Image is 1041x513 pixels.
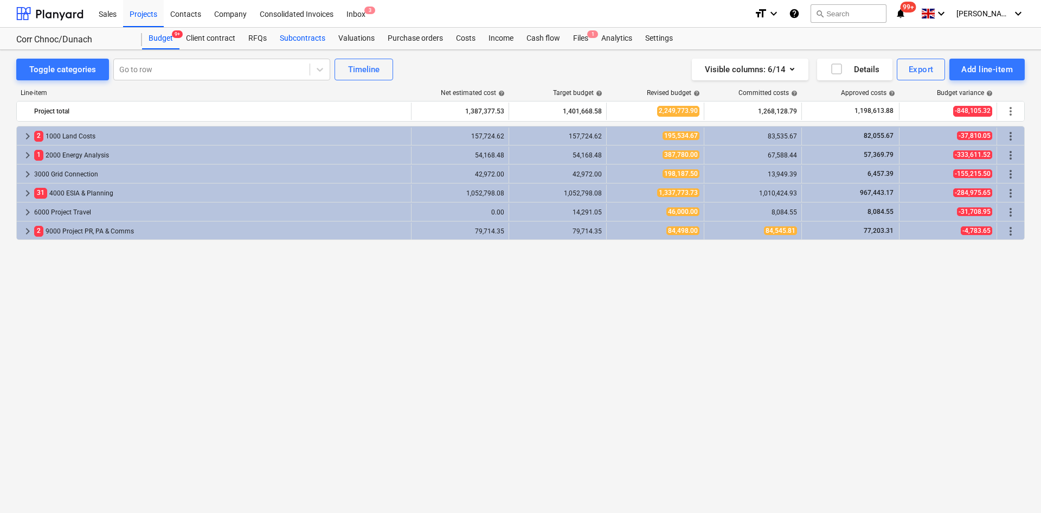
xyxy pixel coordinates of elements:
[29,62,96,77] div: Toggle categories
[513,151,602,159] div: 54,168.48
[853,106,895,116] span: 1,198,613.88
[34,103,407,120] div: Project total
[21,168,34,181] span: keyboard_arrow_right
[513,189,602,197] div: 1,052,798.08
[863,151,895,159] span: 57,369.79
[34,185,407,202] div: 4000 ESIA & Planning
[830,62,879,77] div: Details
[863,132,895,140] span: 82,055.67
[416,151,504,159] div: 54,168.48
[34,131,43,141] span: 2
[841,89,895,97] div: Approved costs
[953,188,992,197] span: -284,975.65
[567,28,595,49] div: Files
[587,30,598,38] span: 1
[767,7,780,20] i: keyboard_arrow_down
[1004,130,1017,143] span: More actions
[513,208,602,216] div: 14,291.05
[935,7,948,20] i: keyboard_arrow_down
[513,170,602,178] div: 42,972.00
[21,130,34,143] span: keyboard_arrow_right
[895,7,906,20] i: notifications
[957,207,992,216] span: -31,708.95
[859,189,895,197] span: 967,443.17
[520,28,567,49] a: Cash flow
[34,223,407,240] div: 9000 Project PR, PA & Comms
[811,4,886,23] button: Search
[1004,168,1017,181] span: More actions
[449,28,482,49] a: Costs
[34,204,407,221] div: 6000 Project Travel
[21,187,34,200] span: keyboard_arrow_right
[663,169,699,178] span: 198,187.50
[709,208,797,216] div: 8,084.55
[953,169,992,178] span: -155,215.50
[953,106,992,116] span: -848,105.32
[1004,187,1017,200] span: More actions
[21,149,34,162] span: keyboard_arrow_right
[513,227,602,235] div: 79,714.35
[663,131,699,140] span: 195,534.67
[1004,105,1017,118] span: More actions
[953,150,992,159] span: -333,611.52
[364,7,375,14] span: 3
[1004,149,1017,162] span: More actions
[34,147,407,164] div: 2000 Energy Analysis
[594,90,602,97] span: help
[416,227,504,235] div: 79,714.35
[709,103,797,120] div: 1,268,128.79
[34,188,47,198] span: 31
[666,226,699,235] span: 84,498.00
[416,170,504,178] div: 42,972.00
[416,132,504,140] div: 157,724.62
[34,166,407,183] div: 3000 Grid Connection
[789,90,798,97] span: help
[709,170,797,178] div: 13,949.39
[866,208,895,216] span: 8,084.55
[416,189,504,197] div: 1,052,798.08
[273,28,332,49] a: Subcontracts
[639,28,679,49] a: Settings
[705,62,795,77] div: Visible columns : 6/14
[553,89,602,97] div: Target budget
[987,461,1041,513] iframe: Chat Widget
[142,28,179,49] a: Budget9+
[332,28,381,49] a: Valuations
[663,150,699,159] span: 387,780.00
[595,28,639,49] a: Analytics
[901,2,916,12] span: 99+
[381,28,449,49] div: Purchase orders
[886,90,895,97] span: help
[348,62,380,77] div: Timeline
[866,170,895,178] span: 6,457.39
[709,189,797,197] div: 1,010,424.93
[949,59,1025,80] button: Add line-item
[937,89,993,97] div: Budget variance
[34,128,407,145] div: 1000 Land Costs
[513,132,602,140] div: 157,724.62
[482,28,520,49] a: Income
[179,28,242,49] div: Client contract
[242,28,273,49] a: RFQs
[1012,7,1025,20] i: keyboard_arrow_down
[961,226,992,235] span: -4,783.65
[335,59,393,80] button: Timeline
[657,106,699,116] span: 2,249,773.90
[647,89,700,97] div: Revised budget
[1004,225,1017,238] span: More actions
[142,28,179,49] div: Budget
[21,206,34,219] span: keyboard_arrow_right
[909,62,934,77] div: Export
[764,226,797,235] span: 84,545.81
[738,89,798,97] div: Committed costs
[863,227,895,235] span: 77,203.31
[961,62,1013,77] div: Add line-item
[16,34,129,46] div: Corr Chnoc/Dunach
[897,59,946,80] button: Export
[657,188,699,197] span: 1,337,773.73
